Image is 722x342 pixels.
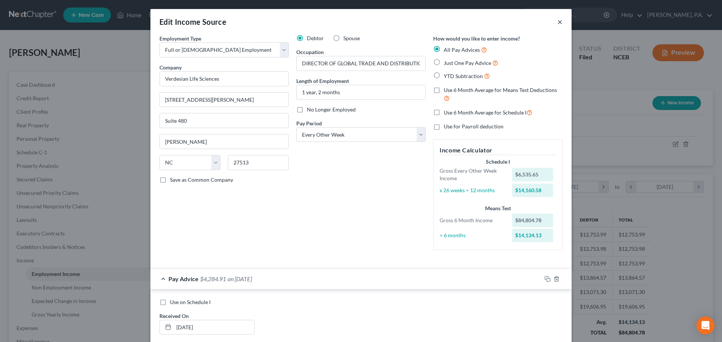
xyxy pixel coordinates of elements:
[444,109,526,116] span: Use 6 Month Average for Schedule I
[159,313,189,319] span: Received On
[440,205,556,212] div: Means Test
[297,56,425,71] input: --
[296,48,324,56] label: Occupation
[200,275,226,282] span: $4,284.91
[297,85,425,99] input: ex: 2 years
[696,316,714,334] div: Open Intercom Messenger
[296,120,322,127] span: Pay Period
[436,187,508,194] div: x 26 weeks ÷ 12 months
[557,17,563,26] button: ×
[512,168,554,181] div: $6,535.65
[512,214,554,227] div: $84,804.78
[436,217,508,224] div: Gross 6 Month Income
[444,87,557,93] span: Use 6 Month Average for Means Test Deductions
[170,176,233,183] span: Save as Common Company
[159,35,201,42] span: Employment Type
[159,71,289,86] input: Search company by name...
[159,17,226,27] div: Edit Income Source
[444,123,504,130] span: Use for Payroll deduction
[343,35,360,41] span: Spouse
[170,299,211,305] span: Use on Schedule I
[160,113,288,128] input: Unit, Suite, etc...
[512,229,554,242] div: $14,134.13
[440,146,556,155] h5: Income Calculator
[512,184,554,197] div: $14,160.58
[440,158,556,166] div: Schedule I
[307,35,324,41] span: Debtor
[436,232,508,239] div: ÷ 6 months
[228,155,289,170] input: Enter zip...
[436,167,508,182] div: Gross Every Other Week Income
[433,35,520,42] label: How would you like to enter income?
[307,106,356,113] span: No Longer Employed
[296,77,349,85] label: Length of Employment
[160,134,288,149] input: Enter city...
[168,275,199,282] span: Pay Advice
[160,93,288,107] input: Enter address...
[444,60,491,66] span: Just One Pay Advice
[228,275,252,282] span: on [DATE]
[444,73,483,79] span: YTD Subtraction
[444,47,480,53] span: All Pay Advices
[174,320,254,334] input: MM/DD/YYYY
[159,64,182,71] span: Company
